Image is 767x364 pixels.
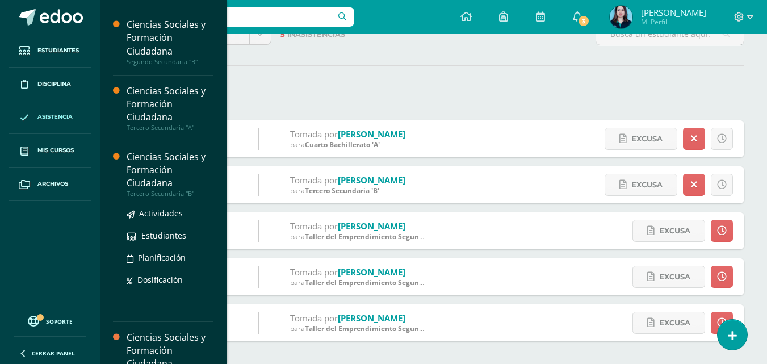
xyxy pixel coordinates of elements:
a: [PERSON_NAME] [338,220,405,232]
span: 3 [577,15,590,27]
span: Disciplina [37,80,71,89]
a: Excusa [632,266,705,288]
span: Planificación [138,252,186,263]
span: Excusa [659,266,690,287]
div: Ciencias Sociales y Formación Ciudadana [127,150,213,190]
span: Dosificación [137,274,183,285]
a: Ciencias Sociales y Formación CiudadanaTercero Secundaria "B" [127,150,213,198]
img: 58a3fbeca66addd3cac8df0ed67b710d.png [610,6,632,28]
span: Tomada por [290,312,338,324]
span: Excusa [659,220,690,241]
div: para [290,186,405,195]
a: Excusa [632,220,705,242]
span: Cuarto Bachillerato 'A' [305,140,380,149]
span: Asistencia [37,112,73,122]
a: Excusa [632,312,705,334]
div: para [290,140,405,149]
a: Mis cursos [9,134,91,168]
span: Mis cursos [37,146,74,155]
a: [PERSON_NAME] [338,128,405,140]
a: Excusa [605,128,677,150]
a: [PERSON_NAME] [338,266,405,278]
span: Tomada por [290,174,338,186]
span: Excusa [659,312,690,333]
a: Disciplina [9,68,91,101]
span: Estudiantes [141,230,186,241]
span: Tomada por [290,266,338,278]
a: Excusa [605,174,677,196]
a: Archivos [9,168,91,201]
span: Taller del Emprendimiento Segundo Secundaria 'B' [305,232,477,241]
span: 5 [280,30,285,39]
span: Excusa [631,174,663,195]
span: Tercero Secundaria 'B' [305,186,379,195]
span: Actividades [139,208,183,219]
a: [PERSON_NAME] [338,312,405,324]
span: Mi Perfil [641,17,706,27]
a: Estudiantes [9,34,91,68]
span: Inasistencias [287,30,345,39]
div: para [290,232,426,241]
div: para [290,278,426,287]
span: Estudiantes [37,46,79,55]
span: Soporte [46,317,73,325]
div: Ciencias Sociales y Formación Ciudadana [127,18,213,57]
div: Segundo Secundaria "B" [127,58,213,66]
span: Tomada por [290,128,338,140]
div: Ciencias Sociales y Formación Ciudadana [127,85,213,124]
a: Actividades [127,207,213,220]
a: Estudiantes [127,229,213,242]
a: [PERSON_NAME] [338,174,405,186]
div: Tercero Secundaria "B" [127,190,213,198]
label: Tomadas en mi área [123,88,744,111]
span: [PERSON_NAME] [641,7,706,18]
div: para [290,324,426,333]
input: Busca un usuario... [107,7,354,27]
span: Taller del Emprendimiento Segundo Secundaria 'B' [305,278,477,287]
a: Asistencia [9,101,91,135]
span: Taller del Emprendimiento Segundo Secundaria 'B' [305,324,477,333]
span: Tomada por [290,220,338,232]
a: Planificación [127,251,213,264]
a: Ciencias Sociales y Formación CiudadanaTercero Secundaria "A" [127,85,213,132]
span: Archivos [37,179,68,189]
span: Cerrar panel [32,349,75,357]
a: Ciencias Sociales y Formación CiudadanaSegundo Secundaria "B" [127,18,213,65]
span: Excusa [631,128,663,149]
a: Dosificación [127,273,213,286]
a: Soporte [14,313,86,328]
div: Tercero Secundaria "A" [127,124,213,132]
